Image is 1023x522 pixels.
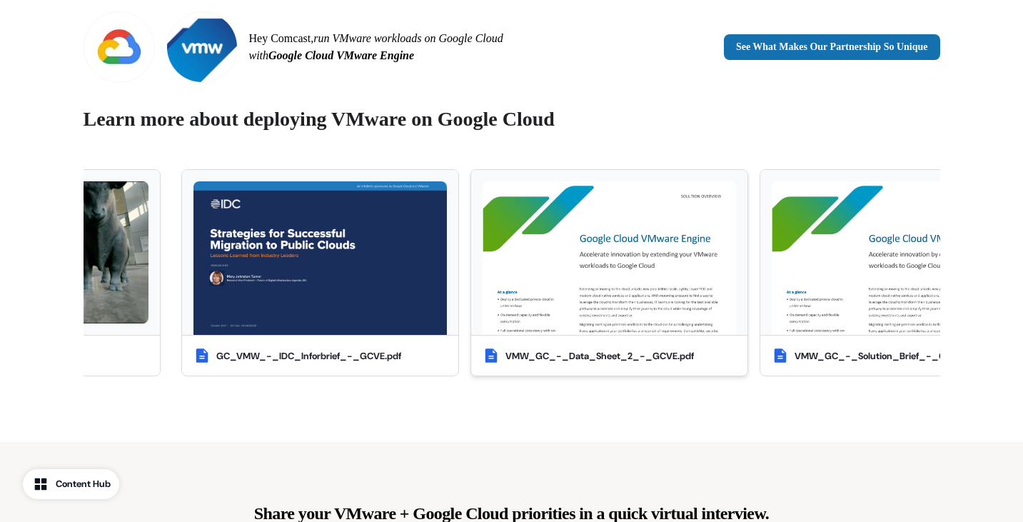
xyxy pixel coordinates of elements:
em: run VMware workloads on Google Cloud with [249,32,503,61]
button: Content Hub [23,469,119,499]
div: GC_VMW_-_IDC_Inforbrief_-_GCVE.pdf [216,349,401,363]
div: VMW_GC_-_Solution_Brief_-_GCVE.pdf [795,349,980,363]
p: Hey Comcast, [249,30,506,64]
a: See What Makes Our Partnership So Unique [724,34,940,60]
button: VMW_GC_-_Data_Sheet_2_-_GCVE.pdfVMW_GC_-_Data_Sheet_2_-_GCVE.pdf [470,169,748,377]
button: GC_VMW_-_IDC_Inforbrief_-_GCVE.pdfGC_VMW_-_IDC_Inforbrief_-_GCVE.pdf [181,169,459,377]
em: Google Cloud VMware Engine [268,49,414,61]
img: GC_VMW_-_IDC_Inforbrief_-_GCVE.pdf [193,181,447,336]
span: Learn more about deploying VMware on Google Cloud [84,108,555,130]
div: Content Hub [56,477,111,491]
div: VMW_GC_-_Data_Sheet_2_-_GCVE.pdf [505,349,694,363]
img: VMW_GC_-_Data_Sheet_2_-_GCVE.pdf [483,181,736,336]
